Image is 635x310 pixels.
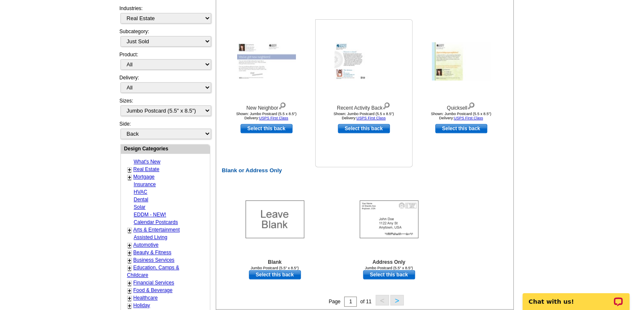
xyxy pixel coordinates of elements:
[134,219,178,225] a: Calendar Postcards
[259,116,288,120] a: USPS First Class
[278,100,286,110] img: view design details
[127,265,179,278] a: Education, Camps & Childcare
[318,112,410,120] div: Shown: Jumbo Postcard (5.5 x 8.5") Delivery:
[467,100,475,110] img: view design details
[134,181,156,187] a: Insurance
[133,242,159,248] a: Automotive
[133,257,175,263] a: Business Services
[134,204,146,210] a: Solar
[128,257,131,264] a: +
[372,259,405,265] b: Address Only
[128,166,131,173] a: +
[363,270,415,279] a: use this design
[120,97,210,120] div: Sizes:
[356,116,386,120] a: USPS First Class
[128,280,131,286] a: +
[390,295,404,305] button: >
[128,295,131,302] a: +
[134,212,166,218] a: EDDM - NEW!
[517,284,635,310] iframe: LiveChat chat widget
[246,200,304,238] img: Blank Template
[220,100,313,112] div: New Neighbor
[318,100,410,112] div: Recent Activity Back
[435,124,487,133] a: use this design
[133,295,158,301] a: Healthcare
[220,112,313,120] div: Shown: Jumbo Postcard (5.5 x 8.5") Delivery:
[338,124,390,133] a: use this design
[133,166,159,172] a: Real Estate
[120,0,210,28] div: Industries:
[218,167,515,174] h2: Blank or Address Only
[240,124,293,133] a: use this design
[415,112,507,120] div: Shown: Jumbo Postcard (5.5 x 8.5") Delivery:
[382,100,390,110] img: view design details
[229,266,321,270] div: Jumbo Postcard (5.5" x 8.5")
[134,159,161,165] a: What's New
[133,302,150,308] a: Holiday
[415,100,507,112] div: Quicksell
[268,259,282,265] b: Blank
[360,299,371,305] span: of 11
[128,242,131,249] a: +
[237,42,296,81] img: New Neighbor
[128,227,131,234] a: +
[121,144,210,152] div: Design Categories
[133,287,172,293] a: Food & Beverage
[432,42,491,81] img: Quicksell
[128,287,131,294] a: +
[128,265,131,271] a: +
[133,250,172,255] a: Beauty & Fitness
[120,51,210,74] div: Product:
[128,174,131,181] a: +
[134,234,167,240] a: Assisted Living
[133,227,180,233] a: Arts & Entertainment
[128,302,131,309] a: +
[249,270,301,279] a: use this design
[133,280,174,286] a: Financial Services
[120,28,210,51] div: Subcategory:
[128,250,131,256] a: +
[360,200,418,238] img: Addresses Only
[133,174,155,180] a: Mortgage
[134,189,147,195] a: HVAC
[120,120,210,140] div: Side:
[120,74,210,97] div: Delivery:
[454,116,483,120] a: USPS First Class
[329,299,340,305] span: Page
[134,197,149,202] a: Dental
[376,295,389,305] button: <
[334,42,393,81] img: Recent Activity Back
[343,266,435,270] div: Jumbo Postcard (5.5" x 8.5")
